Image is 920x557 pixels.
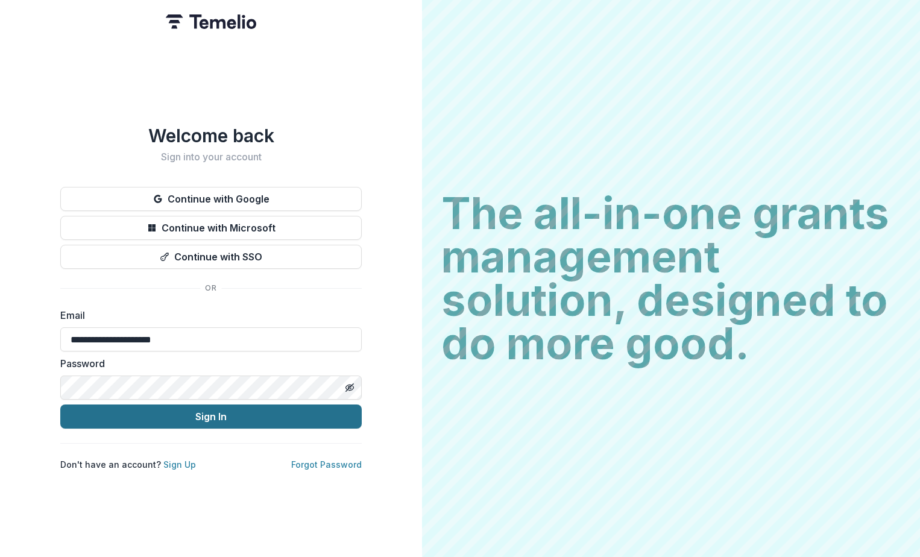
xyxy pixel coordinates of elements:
button: Continue with SSO [60,245,362,269]
label: Password [60,356,354,371]
h1: Welcome back [60,125,362,146]
label: Email [60,308,354,323]
img: Temelio [166,14,256,29]
p: Don't have an account? [60,458,196,471]
button: Sign In [60,404,362,429]
h2: Sign into your account [60,151,362,163]
button: Continue with Google [60,187,362,211]
button: Toggle password visibility [340,378,359,397]
a: Sign Up [163,459,196,470]
a: Forgot Password [291,459,362,470]
button: Continue with Microsoft [60,216,362,240]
